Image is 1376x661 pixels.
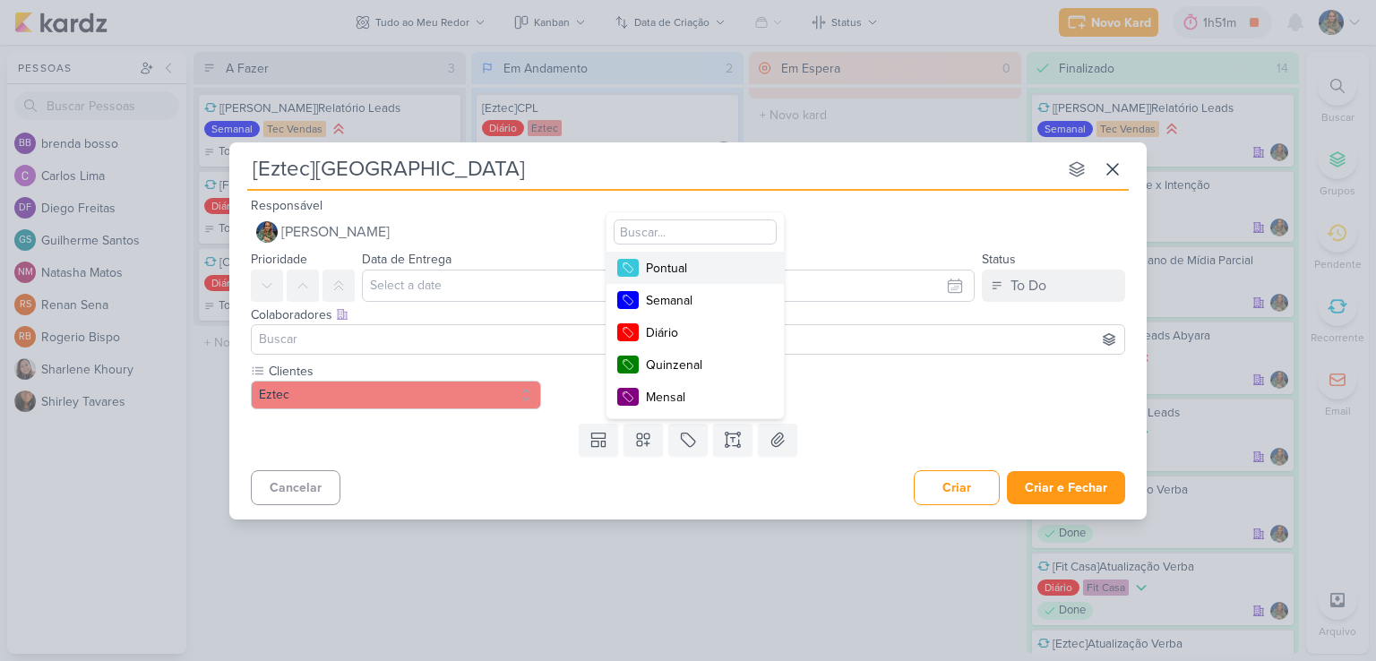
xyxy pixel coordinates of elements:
[982,270,1125,302] button: To Do
[606,348,784,381] button: Quinzenal
[606,381,784,413] button: Mensal
[267,362,541,381] label: Clientes
[247,153,1057,185] input: Kard Sem Título
[251,252,307,267] label: Prioridade
[251,216,1125,248] button: [PERSON_NAME]
[646,323,762,342] div: Diário
[362,252,451,267] label: Data de Entrega
[646,259,762,278] div: Pontual
[362,270,975,302] input: Select a date
[251,305,1125,324] div: Colaboradores
[251,198,322,213] label: Responsável
[606,284,784,316] button: Semanal
[614,219,777,245] input: Buscar...
[251,381,541,409] button: Eztec
[1010,275,1046,296] div: To Do
[606,316,784,348] button: Diário
[281,221,390,243] span: [PERSON_NAME]
[646,356,762,374] div: Quinzenal
[256,221,278,243] img: Isabella Gutierres
[606,252,784,284] button: Pontual
[255,329,1121,350] input: Buscar
[914,470,1000,505] button: Criar
[982,252,1016,267] label: Status
[646,291,762,310] div: Semanal
[251,470,340,505] button: Cancelar
[646,388,762,407] div: Mensal
[1007,471,1125,504] button: Criar e Fechar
